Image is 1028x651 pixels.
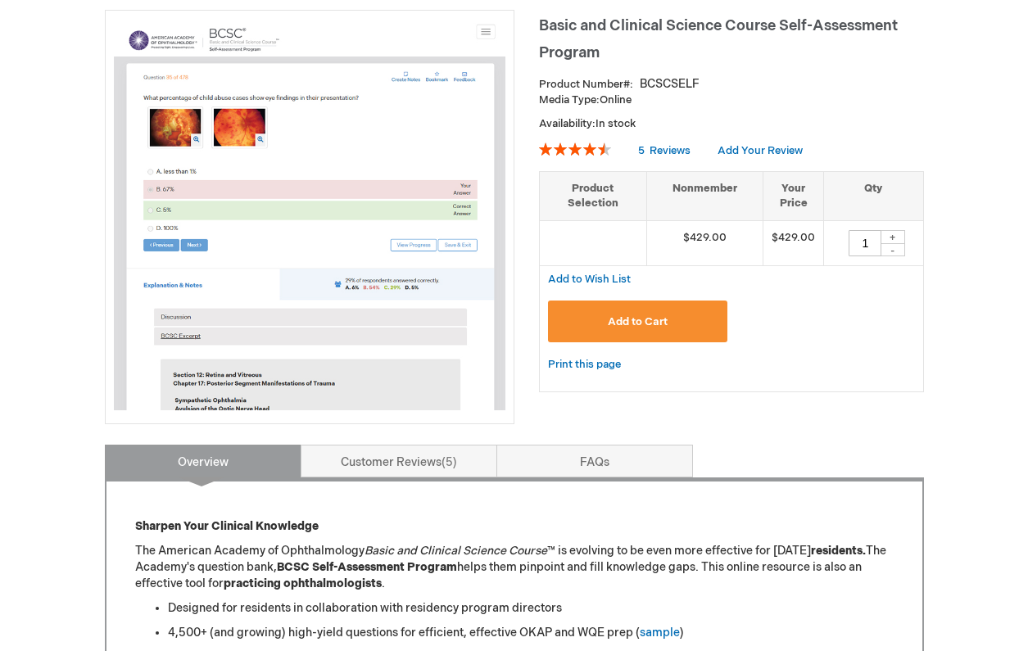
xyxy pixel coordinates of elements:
td: $429.00 [646,220,763,265]
strong: practicing ophthalmologists [224,576,382,590]
a: Print this page [548,355,621,375]
th: Product Selection [540,171,647,220]
div: + [881,230,905,244]
th: Your Price [763,171,824,220]
p: Availability: [539,116,924,132]
span: 5 [638,144,645,157]
th: Qty [824,171,923,220]
span: In stock [596,117,636,130]
input: Qty [849,230,881,256]
a: Overview [105,445,301,477]
strong: Product Number [539,78,633,91]
strong: Media Type: [539,93,600,106]
img: Basic and Clinical Science Course Self-Assessment Program [114,19,505,410]
li: Designed for residents in collaboration with residency program directors [168,600,894,617]
p: Online [539,93,924,108]
a: Add Your Review [718,144,803,157]
span: Add to Cart [608,315,668,328]
a: Add to Wish List [548,272,631,286]
th: Nonmember [646,171,763,220]
button: Add to Cart [548,301,728,342]
em: Basic and Clinical Science Course [365,544,547,558]
div: 92% [539,142,611,156]
div: - [881,243,905,256]
div: BCSCSELF [640,76,700,93]
strong: BCSC Self-Assessment Program [277,560,457,574]
td: $429.00 [763,220,824,265]
strong: Sharpen Your Clinical Knowledge [135,519,319,533]
span: Reviews [650,144,691,157]
span: Basic and Clinical Science Course Self-Assessment Program [539,17,898,61]
a: 5 Reviews [638,144,693,157]
strong: residents. [811,544,866,558]
a: sample [640,626,680,640]
a: Customer Reviews5 [301,445,497,477]
a: FAQs [496,445,693,477]
span: Add to Wish List [548,273,631,286]
span: 5 [442,455,457,469]
li: 4,500+ (and growing) high-yield questions for efficient, effective OKAP and WQE prep ( ) [168,625,894,641]
p: The American Academy of Ophthalmology ™ is evolving to be even more effective for [DATE] The Acad... [135,543,894,592]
